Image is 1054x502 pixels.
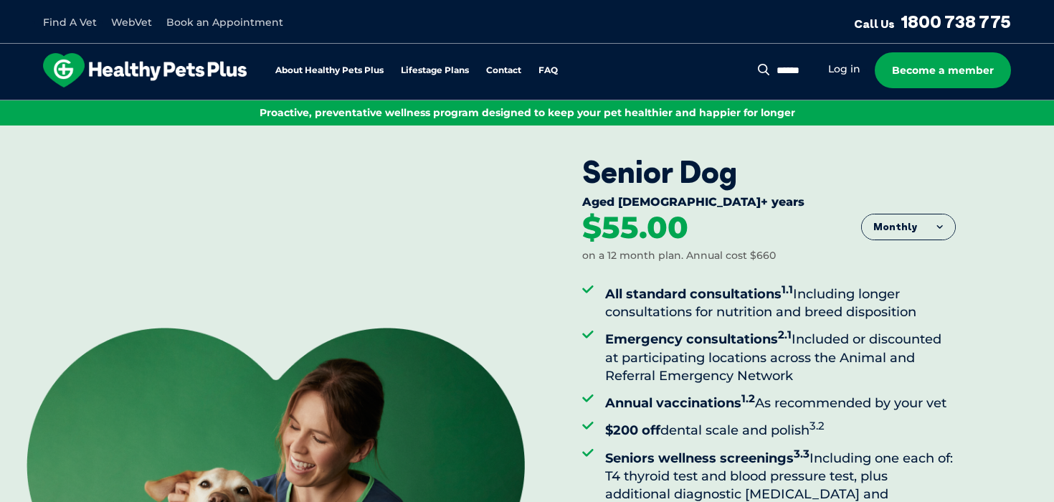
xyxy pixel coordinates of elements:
[605,422,660,438] strong: $200 off
[605,450,810,466] strong: Seniors wellness screenings
[875,52,1011,88] a: Become a member
[401,66,469,75] a: Lifestage Plans
[275,66,384,75] a: About Healthy Pets Plus
[605,286,793,302] strong: All standard consultations
[605,389,956,412] li: As recommended by your vet
[605,417,956,440] li: dental scale and polish
[605,331,792,347] strong: Emergency consultations
[582,212,688,244] div: $55.00
[828,62,860,76] a: Log in
[538,66,558,75] a: FAQ
[582,249,776,263] div: on a 12 month plan. Annual cost $660
[260,106,795,119] span: Proactive, preventative wellness program designed to keep your pet healthier and happier for longer
[605,395,755,411] strong: Annual vaccinations
[854,16,895,31] span: Call Us
[782,283,793,296] sup: 1.1
[486,66,521,75] a: Contact
[111,16,152,29] a: WebVet
[43,53,247,87] img: hpp-logo
[605,280,956,321] li: Including longer consultations for nutrition and breed disposition
[582,154,956,190] div: Senior Dog
[605,326,956,385] li: Included or discounted at participating locations across the Animal and Referral Emergency Network
[166,16,283,29] a: Book an Appointment
[794,447,810,460] sup: 3.3
[810,419,825,432] sup: 3.2
[862,214,955,240] button: Monthly
[582,195,956,212] div: Aged [DEMOGRAPHIC_DATA]+ years
[755,62,773,77] button: Search
[741,392,755,405] sup: 1.2
[43,16,97,29] a: Find A Vet
[778,328,792,341] sup: 2.1
[854,11,1011,32] a: Call Us1800 738 775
